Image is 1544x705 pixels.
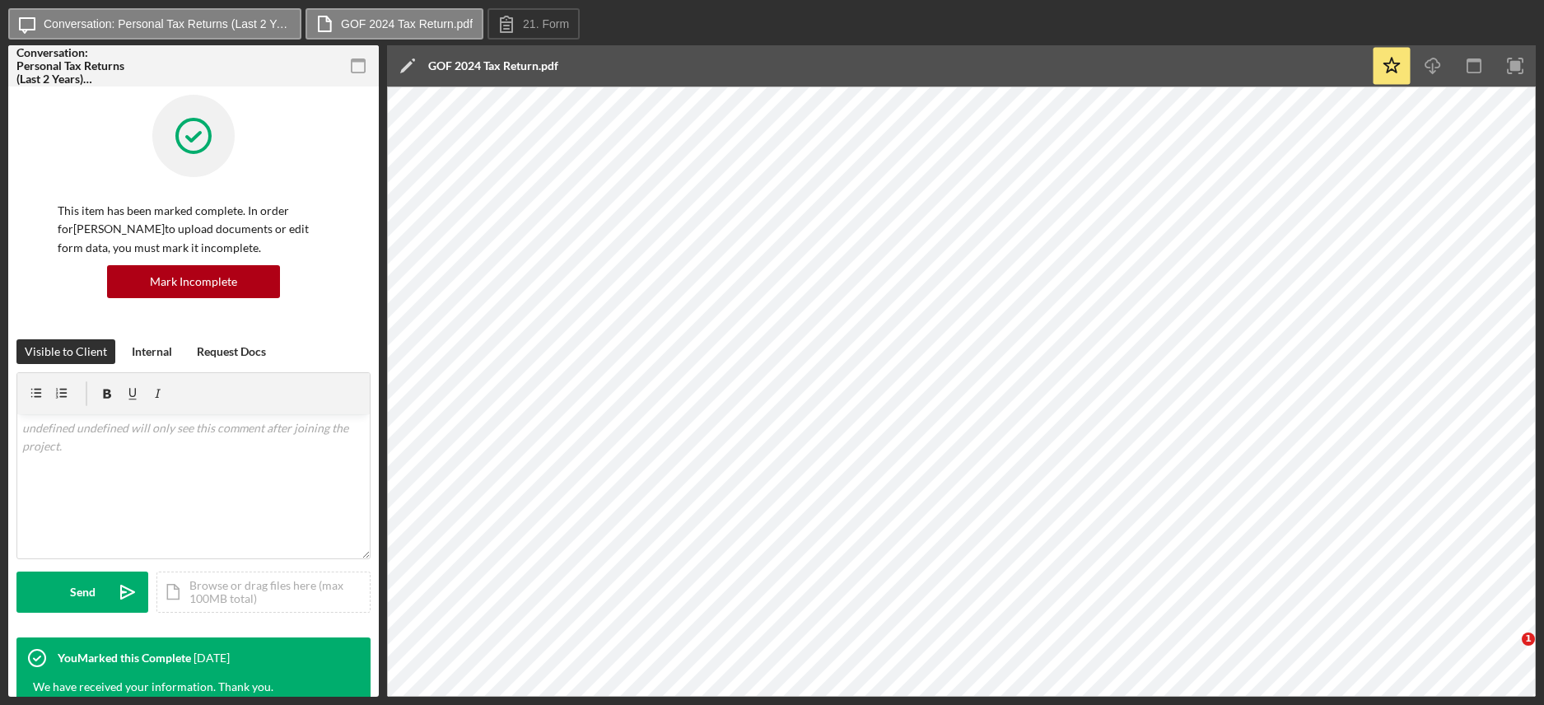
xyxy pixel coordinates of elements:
button: Request Docs [189,339,274,364]
button: Internal [124,339,180,364]
button: 21. Form [487,8,580,40]
button: Conversation: Personal Tax Returns (Last 2 Years) ([PERSON_NAME]) [8,8,301,40]
span: 1 [1522,633,1535,646]
button: GOF 2024 Tax Return.pdf [306,8,483,40]
div: GOF 2024 Tax Return.pdf [428,59,558,72]
div: We have received your information. Thank you. [33,679,273,695]
label: Conversation: Personal Tax Returns (Last 2 Years) ([PERSON_NAME]) [44,17,291,30]
div: Visible to Client [25,339,107,364]
div: Internal [132,339,172,364]
div: Send [70,572,96,613]
button: Send [16,572,148,613]
p: This item has been marked complete. In order for [PERSON_NAME] to upload documents or edit form d... [58,202,329,257]
div: Conversation: Personal Tax Returns (Last 2 Years) ([PERSON_NAME]) [16,46,132,86]
label: 21. Form [523,17,569,30]
label: GOF 2024 Tax Return.pdf [341,17,473,30]
div: Request Docs [197,339,266,364]
time: 2025-06-24 16:20 [194,651,230,665]
iframe: Intercom live chat [1488,633,1528,672]
button: Mark Incomplete [107,265,280,298]
div: Mark Incomplete [150,265,237,298]
button: Visible to Client [16,339,115,364]
div: You Marked this Complete [58,651,191,665]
